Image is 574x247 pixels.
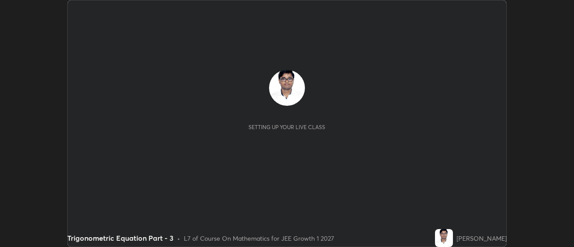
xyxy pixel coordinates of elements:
[184,234,334,243] div: L7 of Course On Mathematics for JEE Growth 1 2027
[457,234,507,243] div: [PERSON_NAME]
[67,233,174,243] div: Trigonometric Equation Part - 3
[248,124,325,130] div: Setting up your live class
[269,70,305,106] img: c2357da53e6c4a768a63f5a7834c11d3.jpg
[177,234,180,243] div: •
[435,229,453,247] img: c2357da53e6c4a768a63f5a7834c11d3.jpg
